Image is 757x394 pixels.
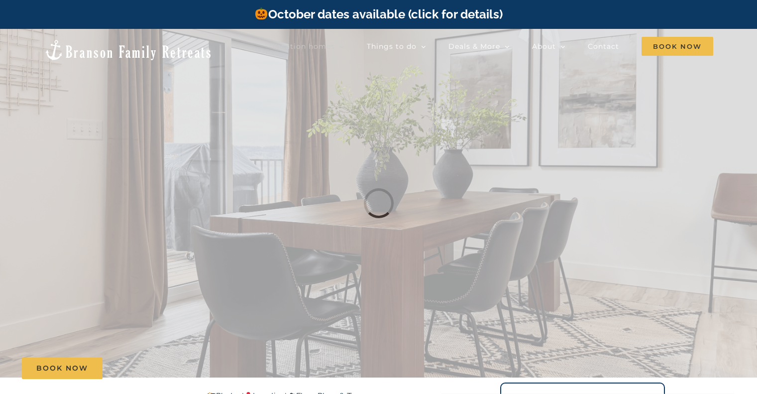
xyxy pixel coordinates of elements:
[36,364,88,373] span: Book Now
[448,36,510,56] a: Deals & More
[22,358,103,379] a: Book Now
[254,7,502,21] a: October dates available (click for details)
[44,39,213,61] img: Branson Family Retreats Logo
[448,43,500,50] span: Deals & More
[367,43,417,50] span: Things to do
[367,36,426,56] a: Things to do
[532,43,556,50] span: About
[532,36,565,56] a: About
[255,7,267,19] img: 🎃
[588,36,619,56] a: Contact
[272,36,344,56] a: Vacation homes
[642,37,713,56] span: Book Now
[272,43,335,50] span: Vacation homes
[272,36,713,56] nav: Main Menu
[588,43,619,50] span: Contact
